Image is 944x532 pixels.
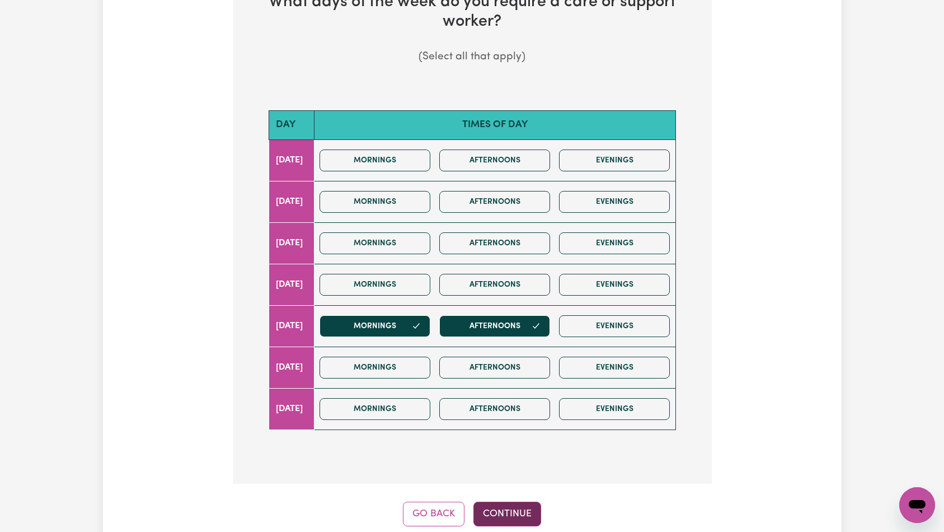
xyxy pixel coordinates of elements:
[559,274,670,296] button: Evenings
[269,305,314,347] td: [DATE]
[269,181,314,222] td: [DATE]
[320,232,430,254] button: Mornings
[251,49,694,66] p: (Select all that apply)
[439,315,550,337] button: Afternoons
[899,487,935,523] iframe: Button to launch messaging window
[559,315,670,337] button: Evenings
[439,191,550,213] button: Afternoons
[439,274,550,296] button: Afternoons
[439,232,550,254] button: Afternoons
[320,274,430,296] button: Mornings
[320,357,430,379] button: Mornings
[320,191,430,213] button: Mornings
[269,139,314,181] td: [DATE]
[559,398,670,420] button: Evenings
[320,150,430,171] button: Mornings
[473,502,541,526] button: Continue
[439,150,550,171] button: Afternoons
[269,347,314,388] td: [DATE]
[403,502,464,526] button: Go Back
[269,222,314,264] td: [DATE]
[559,357,670,379] button: Evenings
[314,111,675,139] th: Times of day
[320,398,430,420] button: Mornings
[559,150,670,171] button: Evenings
[320,315,430,337] button: Mornings
[439,357,550,379] button: Afternoons
[269,111,314,139] th: Day
[269,388,314,430] td: [DATE]
[559,232,670,254] button: Evenings
[269,264,314,305] td: [DATE]
[439,398,550,420] button: Afternoons
[559,191,670,213] button: Evenings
